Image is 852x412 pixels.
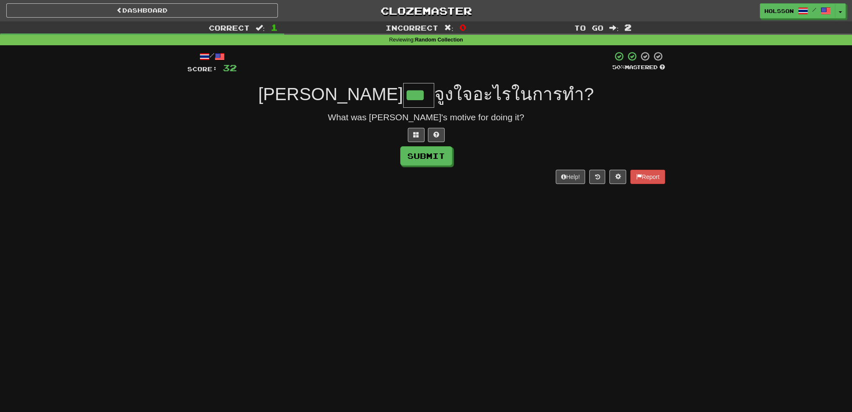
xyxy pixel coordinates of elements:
span: 32 [223,62,237,73]
span: จูงใจอะไรในการทำ? [434,84,594,104]
button: Switch sentence to multiple choice alt+p [408,128,425,142]
span: : [444,24,453,31]
span: : [609,24,619,31]
strong: Random Collection [415,37,463,43]
span: 2 [624,22,632,32]
button: Single letter hint - you only get 1 per sentence and score half the points! alt+h [428,128,445,142]
span: To go [574,23,603,32]
span: Score: [187,65,218,73]
span: Incorrect [386,23,438,32]
span: Correct [209,23,250,32]
div: / [187,51,237,62]
a: holsson / [760,3,835,18]
span: : [256,24,265,31]
div: Mastered [612,64,665,71]
button: Submit [400,146,452,166]
span: / [812,7,816,13]
span: [PERSON_NAME] [258,84,403,104]
button: Round history (alt+y) [589,170,605,184]
span: 0 [459,22,466,32]
div: What was [PERSON_NAME]'s motive for doing it? [187,111,665,124]
a: Clozemaster [290,3,562,18]
a: Dashboard [6,3,278,18]
button: Report [630,170,665,184]
span: 50 % [612,64,625,70]
button: Help! [556,170,585,184]
span: holsson [764,7,794,15]
span: 1 [271,22,278,32]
